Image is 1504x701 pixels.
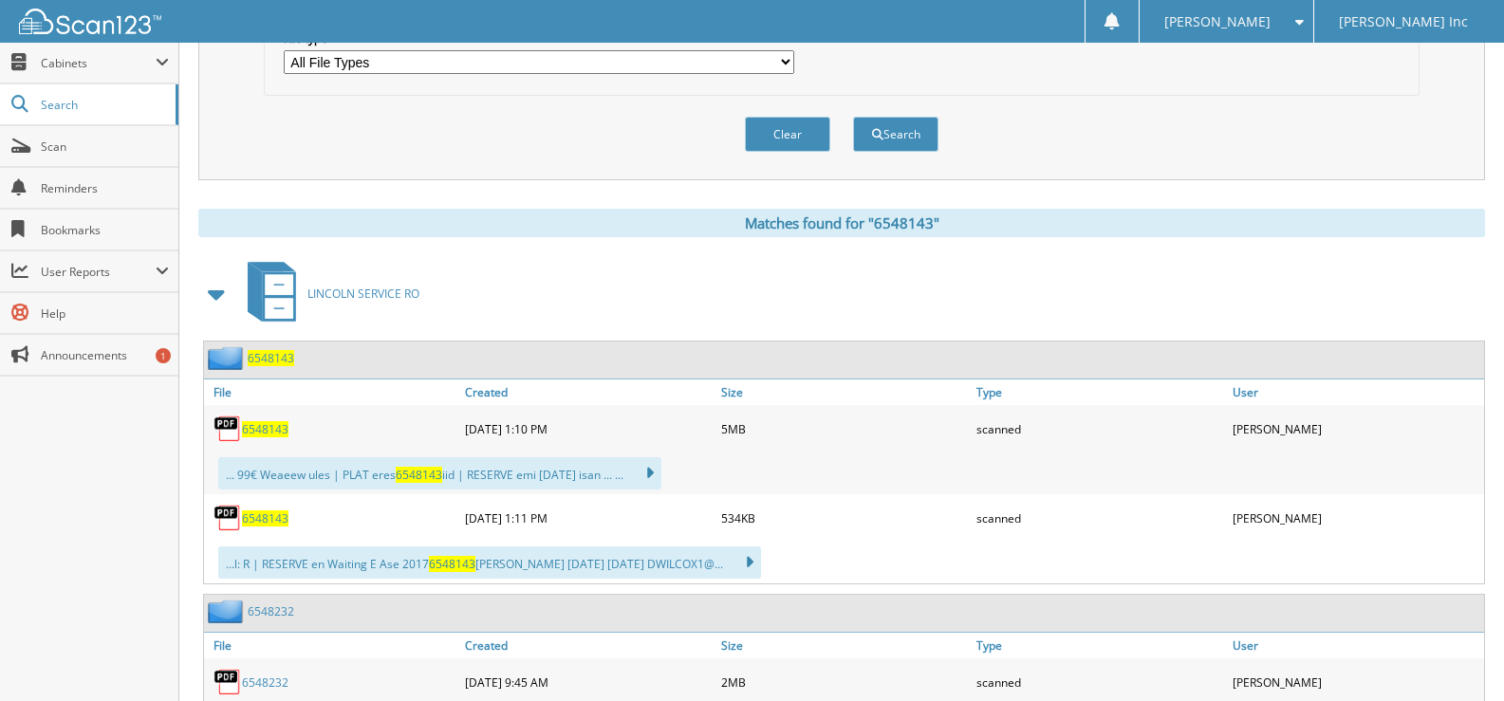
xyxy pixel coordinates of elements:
[1339,16,1468,28] span: [PERSON_NAME] Inc
[972,410,1228,448] div: scanned
[460,663,716,701] div: [DATE] 9:45 AM
[214,415,242,443] img: PDF.png
[460,379,716,405] a: Created
[41,305,169,322] span: Help
[716,410,973,448] div: 5MB
[972,663,1228,701] div: scanned
[1409,610,1504,701] iframe: Chat Widget
[396,467,442,483] span: 6548143
[429,556,475,572] span: 6548143
[204,633,460,658] a: File
[198,209,1485,237] div: Matches found for "6548143"
[41,347,169,363] span: Announcements
[460,410,716,448] div: [DATE] 1:10 PM
[1228,499,1484,537] div: [PERSON_NAME]
[1228,379,1484,405] a: User
[460,633,716,658] a: Created
[853,117,938,152] button: Search
[208,346,248,370] img: folder2.png
[1228,410,1484,448] div: [PERSON_NAME]
[716,379,973,405] a: Size
[745,117,830,152] button: Clear
[156,348,171,363] div: 1
[41,222,169,238] span: Bookmarks
[19,9,161,34] img: scan123-logo-white.svg
[716,499,973,537] div: 534KB
[214,668,242,696] img: PDF.png
[218,457,661,489] div: ... 99€ Weaeew ules | PLAT eres iid | RESERVE emi [DATE] isan ... ...
[972,633,1228,658] a: Type
[41,138,169,155] span: Scan
[972,379,1228,405] a: Type
[208,600,248,623] img: folder2.png
[236,256,419,331] a: LINCOLN SERVICE RO
[460,499,716,537] div: [DATE] 1:11 PM
[242,510,288,526] a: 6548143
[1164,16,1271,28] span: [PERSON_NAME]
[248,603,294,619] a: 6548232
[41,264,156,280] span: User Reports
[41,97,166,113] span: Search
[248,350,294,366] a: 6548143
[242,674,288,691] a: 6548232
[716,663,973,701] div: 2MB
[242,421,288,437] a: 6548143
[1228,633,1484,658] a: User
[204,379,460,405] a: File
[716,633,973,658] a: Size
[41,180,169,196] span: Reminders
[972,499,1228,537] div: scanned
[218,546,761,579] div: ...l: R | RESERVE en Waiting E Ase 2017 [PERSON_NAME] [DATE] [DATE] DWILCOX1@...
[41,55,156,71] span: Cabinets
[214,504,242,532] img: PDF.png
[307,286,419,302] span: LINCOLN SERVICE RO
[1228,663,1484,701] div: [PERSON_NAME]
